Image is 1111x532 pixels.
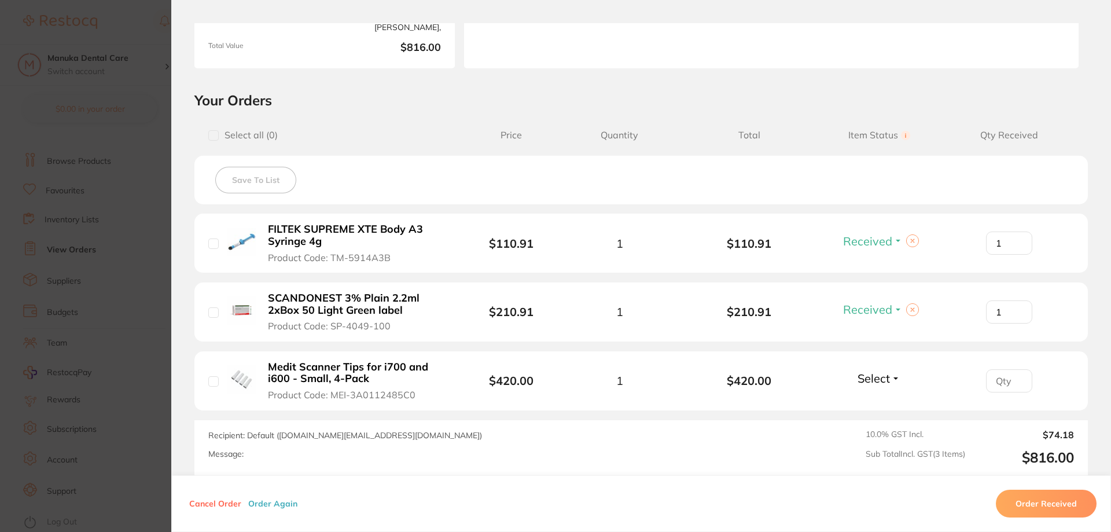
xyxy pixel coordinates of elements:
span: Select [858,371,890,386]
button: Select [854,371,904,386]
b: $110.91 [685,237,814,250]
span: Sub Total Incl. GST ( 3 Items) [866,449,965,466]
button: Order Received [996,490,1097,518]
b: $210.91 [489,304,534,319]
b: SCANDONEST 3% Plain 2.2ml 2xBox 50 Light Green label [268,292,447,316]
button: Received [840,234,906,248]
input: Qty [986,300,1032,324]
span: 1 [616,237,623,250]
b: $210.91 [685,305,814,318]
b: $816.00 [329,42,441,54]
b: $420.00 [489,373,534,388]
button: Medit Scanner Tips for i700 and i600 - Small, 4-Pack Product Code: MEI-3A0112485C0 [264,361,451,401]
img: Medit Scanner Tips for i700 and i600 - Small, 4-Pack [227,365,256,394]
span: Select all ( 0 ) [219,130,278,141]
output: $816.00 [974,449,1074,466]
img: SCANDONEST 3% Plain 2.2ml 2xBox 50 Light Green label [227,296,256,325]
button: Cancel Order [186,498,245,509]
b: $110.91 [489,236,534,251]
span: Item Status [814,130,944,141]
span: Total [685,130,814,141]
input: Qty [986,232,1032,255]
img: FILTEK SUPREME XTE Body A3 Syringe 4g [227,228,256,256]
span: Product Code: MEI-3A0112485C0 [268,390,415,400]
span: 1 [616,305,623,318]
b: $420.00 [685,374,814,387]
span: Total Value [208,42,320,54]
span: Quantity [554,130,684,141]
label: Message: [208,449,244,459]
span: Price [468,130,555,141]
b: Medit Scanner Tips for i700 and i600 - Small, 4-Pack [268,361,447,385]
span: Received [843,302,892,317]
span: 10.0 % GST Incl. [866,430,965,440]
button: Clear selection [906,234,919,247]
span: Received [843,234,892,248]
span: Delivery Address [208,13,320,32]
button: SCANDONEST 3% Plain 2.2ml 2xBox 50 Light Green label Product Code: SP-4049-100 [264,292,451,332]
button: Received [840,302,906,317]
output: $74.18 [974,430,1074,440]
span: [STREET_ADDRESS][PERSON_NAME], [329,13,441,32]
button: Clear selection [906,303,919,316]
button: FILTEK SUPREME XTE Body A3 Syringe 4g Product Code: TM-5914A3B [264,223,451,263]
span: Product Code: SP-4049-100 [268,321,391,331]
b: FILTEK SUPREME XTE Body A3 Syringe 4g [268,223,447,247]
span: Qty Received [944,130,1074,141]
h2: Your Orders [194,91,1088,109]
button: Save To List [215,167,296,193]
span: Recipient: Default ( [DOMAIN_NAME][EMAIL_ADDRESS][DOMAIN_NAME] ) [208,430,482,441]
button: Order Again [245,498,301,509]
input: Qty [986,369,1032,392]
span: 1 [616,374,623,387]
span: Product Code: TM-5914A3B [268,252,391,263]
